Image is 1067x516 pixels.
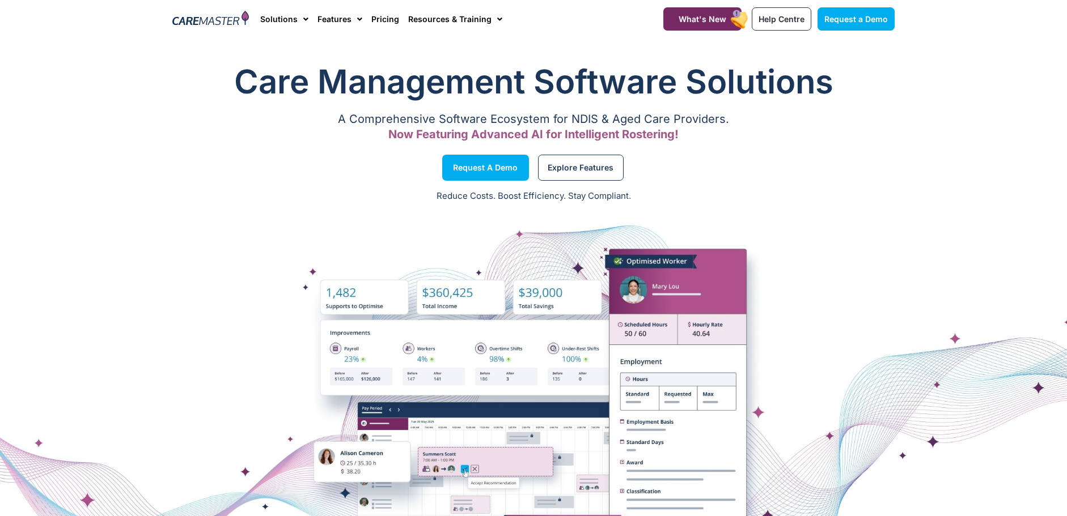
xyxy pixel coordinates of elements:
[752,7,811,31] a: Help Centre
[679,14,726,24] span: What's New
[172,11,249,28] img: CareMaster Logo
[172,116,895,123] p: A Comprehensive Software Ecosystem for NDIS & Aged Care Providers.
[818,7,895,31] a: Request a Demo
[548,165,613,170] span: Explore Features
[453,165,518,170] span: Request a Demo
[759,14,805,24] span: Help Centre
[663,7,742,31] a: What's New
[442,155,529,181] a: Request a Demo
[7,190,1060,203] p: Reduce Costs. Boost Efficiency. Stay Compliant.
[388,127,679,141] span: Now Featuring Advanced AI for Intelligent Rostering!
[538,155,624,181] a: Explore Features
[824,14,888,24] span: Request a Demo
[172,59,895,104] h1: Care Management Software Solutions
